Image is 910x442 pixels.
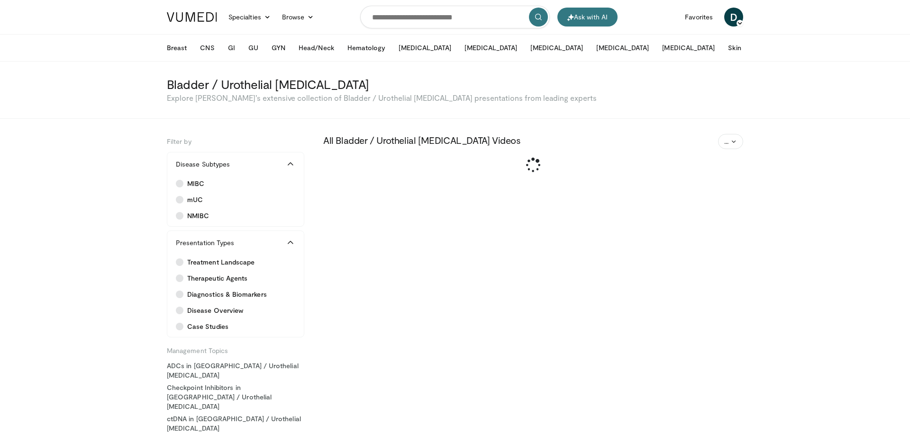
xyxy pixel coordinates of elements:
[656,38,720,57] button: [MEDICAL_DATA]
[525,38,589,57] button: [MEDICAL_DATA]
[393,38,457,57] button: [MEDICAL_DATA]
[194,38,220,57] button: CNS
[276,8,320,27] a: Browse
[187,211,209,221] span: NMIBC
[167,231,304,255] button: Presentation Types
[167,414,304,433] a: ctDNA in [GEOGRAPHIC_DATA] / Urothelial [MEDICAL_DATA]
[167,343,304,355] h5: Management Topics
[161,38,192,57] button: Breast
[223,8,276,27] a: Specialties
[167,152,304,176] button: Disease Subtypes
[167,77,743,92] h3: Bladder / Urothelial [MEDICAL_DATA]
[187,274,247,283] span: Therapeutic Agents
[167,383,304,411] a: Checkpoint Inhibitors in [GEOGRAPHIC_DATA] / Urothelial [MEDICAL_DATA]
[222,38,241,57] button: GI
[187,322,228,331] span: Case Studies
[459,38,523,57] button: [MEDICAL_DATA]
[360,6,550,28] input: Search topics, interventions
[187,195,203,204] span: mUC
[187,306,243,315] span: Disease Overview
[187,290,267,299] span: Diagnostics & Biomarkers
[718,134,743,149] button: ...
[243,38,264,57] button: GU
[293,38,340,57] button: Head/Neck
[557,8,618,27] button: Ask with AI
[323,134,743,146] h3: All Bladder / Urothelial [MEDICAL_DATA] Videos
[167,93,743,103] p: Explore [PERSON_NAME]’s extensive collection of Bladder / Urothelial [MEDICAL_DATA] presentations...
[724,8,743,27] a: D
[167,361,304,380] a: ADCs in [GEOGRAPHIC_DATA] / Urothelial [MEDICAL_DATA]
[187,257,255,267] span: Treatment Landscape
[167,134,304,146] h5: Filter by
[724,137,728,146] span: ...
[591,38,655,57] button: [MEDICAL_DATA]
[679,8,719,27] a: Favorites
[187,179,204,188] span: MIBC
[167,12,217,22] img: VuMedi Logo
[722,38,746,57] button: Skin
[342,38,391,57] button: Hematology
[266,38,291,57] button: GYN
